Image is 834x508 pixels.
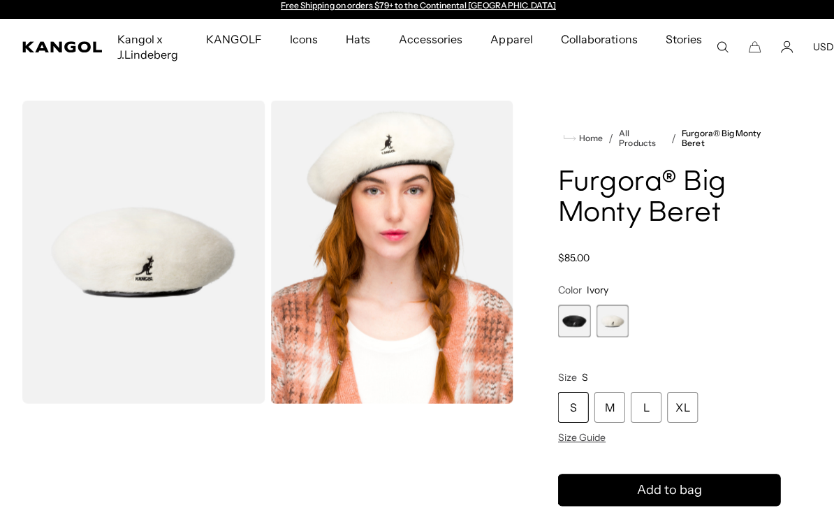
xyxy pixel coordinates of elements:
nav: breadcrumbs [556,129,778,149]
div: 1 of 2 [273,2,561,13]
a: Free Shipping on orders $79+ to the Continental [GEOGRAPHIC_DATA] [280,1,555,12]
button: Add to bag [556,474,778,506]
a: All Products [617,129,664,149]
img: ivory [270,101,511,404]
span: Accessories [397,20,461,61]
span: Size [556,371,575,384]
span: $85.00 [556,252,587,265]
a: Home [562,133,601,145]
div: M [592,392,623,423]
div: S [556,392,587,423]
span: S [580,371,586,384]
a: Kangol [22,43,103,54]
a: Furgora® Big Monty Beret [680,129,778,149]
label: Ivory [594,305,627,338]
a: Hats [331,20,383,61]
product-gallery: Gallery Viewer [22,101,511,404]
span: KANGOLF [205,20,261,61]
span: Collaborations [559,20,635,61]
button: USD [810,42,831,55]
a: KANGOLF [191,20,275,61]
a: Account [778,42,791,55]
li: / [664,131,674,147]
span: Size Guide [556,431,603,444]
span: Stories [664,20,700,76]
span: Apparel [489,20,531,61]
div: L [629,392,659,423]
a: Apparel [475,20,545,61]
a: Collaborations [545,20,649,61]
span: Add to bag [635,481,700,500]
a: Stories [650,20,714,76]
span: Ivory [585,284,606,297]
label: Black [556,305,588,338]
button: Cart [746,42,759,55]
div: XL [665,392,696,423]
span: Home [574,134,601,144]
div: 2 of 2 [594,305,627,338]
span: Hats [345,20,370,61]
div: Announcement [273,2,561,13]
summary: Search here [714,42,726,55]
div: 1 of 2 [556,305,588,338]
li: / [601,131,611,147]
span: Icons [289,20,317,61]
a: Kangol x J.Lindeberg [103,20,191,76]
a: Accessories [383,20,475,61]
slideshow-component: Announcement bar [273,2,561,13]
span: Kangol x J.Lindeberg [117,20,177,76]
span: Color [556,284,580,297]
img: color-ivory [22,101,264,404]
a: Icons [275,20,331,61]
h1: Furgora® Big Monty Beret [556,168,778,230]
